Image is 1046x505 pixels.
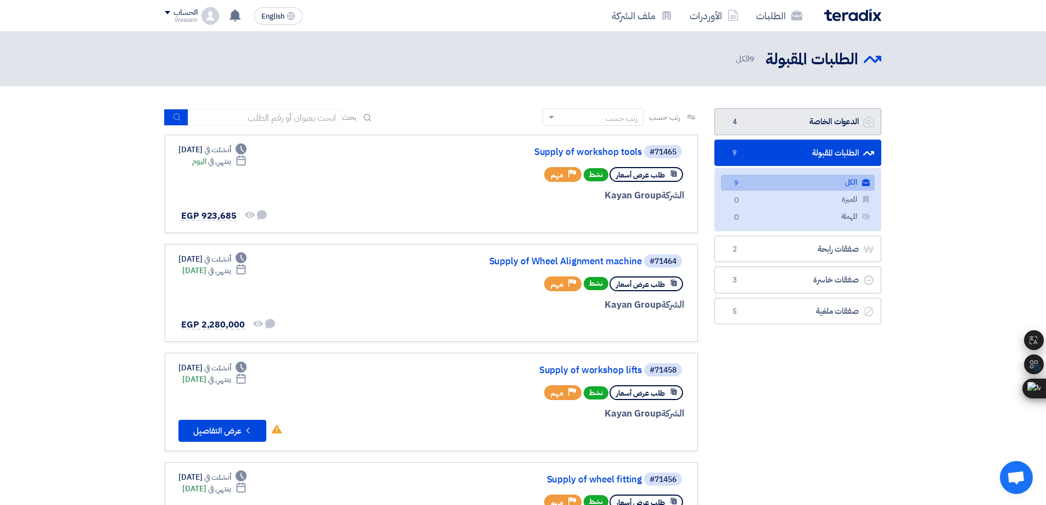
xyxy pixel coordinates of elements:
[730,212,743,224] span: 0
[178,144,247,156] div: [DATE]
[420,298,684,312] div: Kayan Group
[551,170,563,180] span: مهم
[714,236,881,263] a: صفقات رابحة2
[650,148,676,156] div: #71465
[208,156,231,167] span: ينتهي في
[178,253,247,265] div: [DATE]
[342,112,356,123] span: بحث
[420,188,684,203] div: Kayan Group
[616,388,665,398] span: طلب عرض أسعار
[681,3,747,29] a: الأوردرات
[204,144,231,156] span: أنشئت في
[182,374,247,385] div: [DATE]
[728,244,741,255] span: 2
[721,192,875,208] a: المميزة
[650,258,676,265] div: #71464
[747,3,811,29] a: الطلبات
[736,53,757,65] span: الكل
[721,209,875,225] a: المهملة
[584,386,608,399] span: نشط
[422,257,642,267] a: Supply of Wheel Alignment machine
[603,3,681,29] a: ملف الشركة
[165,17,197,23] div: Wessam
[661,188,685,202] span: الشركة
[650,476,676,484] div: #71456
[728,275,741,286] span: 3
[728,306,741,317] span: 5
[254,7,303,25] button: English
[202,7,219,25] img: profile_test.png
[714,267,881,293] a: صفقات خاسرة3
[749,53,754,65] span: 9
[178,471,247,483] div: [DATE]
[551,279,563,290] span: مهم
[714,108,881,135] a: الدعوات الخاصة4
[422,147,642,157] a: Supply of workshop tools
[261,13,284,20] span: English
[208,483,231,495] span: ينتهي في
[730,195,743,207] span: 0
[204,362,231,374] span: أنشئت في
[1000,461,1033,494] div: Open chat
[182,483,247,495] div: [DATE]
[765,49,858,70] h2: الطلبات المقبولة
[178,362,247,374] div: [DATE]
[730,178,743,190] span: 9
[714,140,881,167] a: الطلبات المقبولة9
[606,113,637,124] div: رتب حسب
[422,475,642,485] a: Supply of wheel fitting
[584,277,608,290] span: نشط
[661,298,685,312] span: الشركة
[204,253,231,265] span: أنشئت في
[422,365,642,375] a: Supply of workshop lifts
[181,209,237,223] span: EGP 923,685
[824,9,881,21] img: Teradix logo
[616,170,665,180] span: طلب عرض أسعار
[728,116,741,127] span: 4
[649,112,680,123] span: رتب حسب
[182,265,247,276] div: [DATE]
[174,8,197,18] div: الحساب
[616,279,665,290] span: طلب عرض أسعار
[178,420,266,442] button: عرض التفاصيل
[181,318,245,331] span: EGP 2,280,000
[208,265,231,276] span: ينتهي في
[551,388,563,398] span: مهم
[192,156,247,167] div: اليوم
[204,471,231,483] span: أنشئت في
[728,148,741,159] span: 9
[208,374,231,385] span: ينتهي في
[650,367,676,374] div: #71458
[188,109,342,126] input: ابحث بعنوان أو رقم الطلب
[714,298,881,325] a: صفقات ملغية5
[721,175,875,191] a: الكل
[661,407,685,420] span: الشركة
[420,407,684,421] div: Kayan Group
[584,168,608,181] span: نشط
